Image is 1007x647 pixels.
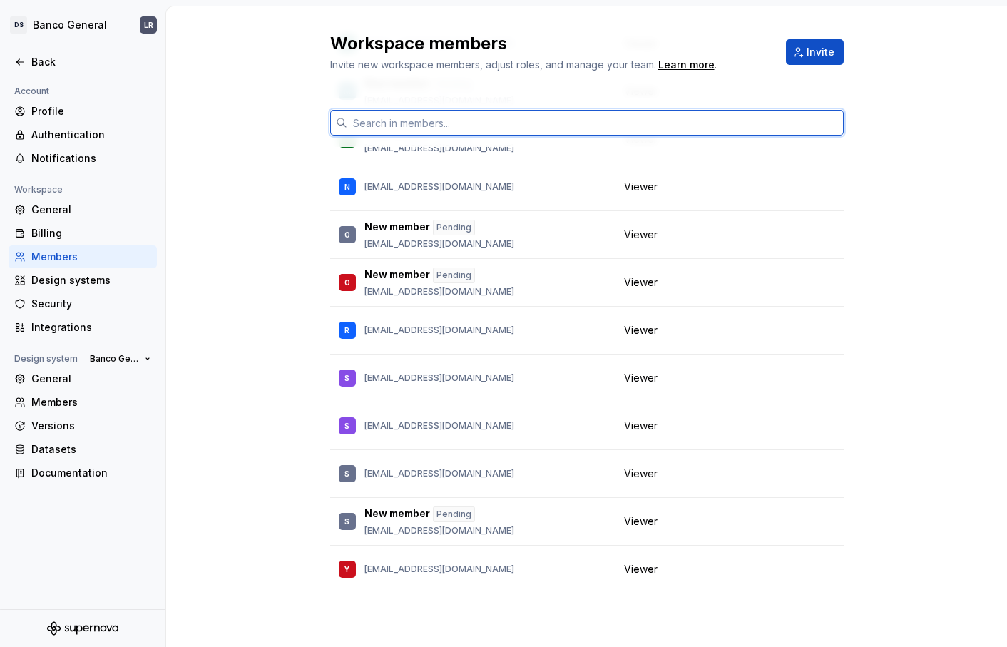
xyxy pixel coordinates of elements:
a: Members [9,391,157,414]
div: General [31,372,151,386]
div: Versions [31,419,151,433]
span: Viewer [624,371,658,385]
div: Datasets [31,442,151,457]
div: S [344,419,349,433]
div: Documentation [31,466,151,480]
div: N [344,180,350,194]
a: Billing [9,222,157,245]
a: Design systems [9,269,157,292]
a: General [9,198,157,221]
p: New member [364,220,430,235]
span: Viewer [624,514,658,529]
svg: Supernova Logo [47,621,118,636]
div: S [344,371,349,385]
h2: Workspace members [330,32,769,55]
a: Members [9,245,157,268]
a: Integrations [9,316,157,339]
button: Invite [786,39,844,65]
div: Pending [433,506,475,522]
a: Security [9,292,157,315]
p: [EMAIL_ADDRESS][DOMAIN_NAME] [364,468,514,479]
div: Workspace [9,181,68,198]
div: Pending [433,268,475,283]
span: . [656,60,717,71]
span: Viewer [624,180,658,194]
span: Viewer [624,562,658,576]
span: Viewer [624,419,658,433]
p: [EMAIL_ADDRESS][DOMAIN_NAME] [364,238,514,250]
a: Back [9,51,157,73]
div: Integrations [31,320,151,335]
span: Banco General [90,353,139,365]
p: [EMAIL_ADDRESS][DOMAIN_NAME] [364,325,514,336]
div: R [344,323,349,337]
div: Design system [9,350,83,367]
a: Notifications [9,147,157,170]
div: Members [31,395,151,409]
div: Banco General [33,18,107,32]
a: Versions [9,414,157,437]
input: Search in members... [347,110,844,136]
div: Billing [31,226,151,240]
span: Viewer [624,275,658,290]
p: [EMAIL_ADDRESS][DOMAIN_NAME] [364,525,514,536]
div: Design systems [31,273,151,287]
div: Back [31,55,151,69]
span: Invite [807,45,834,59]
div: Security [31,297,151,311]
span: Viewer [624,467,658,481]
div: Members [31,250,151,264]
a: Profile [9,100,157,123]
div: O [344,275,350,290]
div: Authentication [31,128,151,142]
div: O [344,228,350,242]
a: Documentation [9,462,157,484]
button: DSBanco GeneralLR [3,9,163,41]
p: New member [364,506,430,522]
p: [EMAIL_ADDRESS][DOMAIN_NAME] [364,181,514,193]
p: New member [364,268,430,283]
p: [EMAIL_ADDRESS][DOMAIN_NAME] [364,564,514,575]
p: [EMAIL_ADDRESS][DOMAIN_NAME] [364,143,514,154]
a: Datasets [9,438,157,461]
div: Account [9,83,55,100]
div: Notifications [31,151,151,165]
span: Viewer [624,323,658,337]
p: [EMAIL_ADDRESS][DOMAIN_NAME] [364,420,514,432]
div: DS [10,16,27,34]
p: [EMAIL_ADDRESS][DOMAIN_NAME] [364,286,514,297]
span: Viewer [624,228,658,242]
span: Invite new workspace members, adjust roles, and manage your team. [330,58,656,71]
div: General [31,203,151,217]
div: S [344,467,349,481]
div: S [344,514,349,529]
div: Pending [433,220,475,235]
div: Y [344,562,349,576]
div: Profile [31,104,151,118]
a: Learn more [658,58,715,72]
a: General [9,367,157,390]
a: Authentication [9,123,157,146]
p: [EMAIL_ADDRESS][DOMAIN_NAME] [364,372,514,384]
div: LR [144,19,153,31]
